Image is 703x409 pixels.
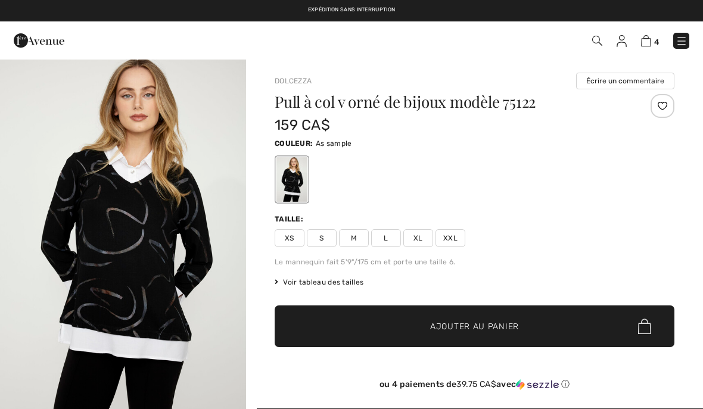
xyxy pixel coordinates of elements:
button: Ajouter au panier [275,305,674,347]
span: Voir tableau des tailles [275,277,364,288]
div: ou 4 paiements de avec [275,379,674,390]
img: Mes infos [617,35,627,47]
div: Le mannequin fait 5'9"/175 cm et porte une taille 6. [275,257,674,267]
span: 39.75 CA$ [456,379,496,389]
div: As sample [276,157,307,202]
span: As sample [316,139,352,148]
span: M [339,229,369,247]
a: 1ère Avenue [14,34,64,45]
a: Dolcezza [275,77,312,85]
span: XXL [436,229,465,247]
div: Taille: [275,214,306,224]
span: Ajouter au panier [430,320,519,333]
span: 159 CA$ [275,117,330,133]
img: Menu [676,35,688,47]
span: XL [403,229,433,247]
img: Bag.svg [638,319,651,334]
img: Recherche [592,36,602,46]
span: 4 [654,38,659,46]
img: Sezzle [516,379,559,390]
div: ou 4 paiements de39.75 CA$avecSezzle Cliquez pour en savoir plus sur Sezzle [275,379,674,394]
a: 4 [641,33,659,48]
button: Écrire un commentaire [576,73,674,89]
h1: Pull à col v orné de bijoux modèle 75122 [275,94,608,110]
img: Panier d'achat [641,35,651,46]
span: XS [275,229,304,247]
span: L [371,229,401,247]
span: Couleur: [275,139,313,148]
iframe: Ouvre un widget dans lequel vous pouvez chatter avec l’un de nos agents [624,373,691,403]
img: 1ère Avenue [14,29,64,52]
span: S [307,229,337,247]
